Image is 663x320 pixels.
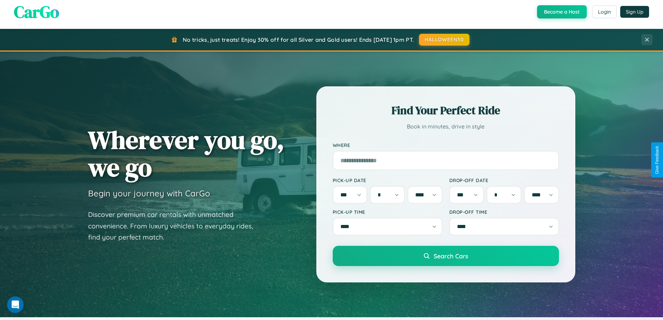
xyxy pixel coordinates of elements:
p: Discover premium car rentals with unmatched convenience. From luxury vehicles to everyday rides, ... [88,209,262,243]
label: Pick-up Time [333,209,442,215]
span: Search Cars [434,252,468,260]
label: Pick-up Date [333,177,442,183]
span: CarGo [14,0,59,23]
button: Become a Host [537,5,587,18]
h2: Find Your Perfect Ride [333,103,559,118]
button: Login [592,6,617,18]
button: Search Cars [333,246,559,266]
label: Where [333,142,559,148]
label: Drop-off Date [449,177,559,183]
label: Drop-off Time [449,209,559,215]
p: Book in minutes, drive in style [333,122,559,132]
button: HALLOWEEN30 [419,34,469,46]
button: Sign Up [620,6,649,18]
iframe: Intercom live chat [7,296,24,313]
h1: Wherever you go, we go [88,126,284,181]
span: No tricks, just treats! Enjoy 30% off for all Silver and Gold users! Ends [DATE] 1pm PT. [183,36,414,43]
div: Give Feedback [655,146,660,174]
h3: Begin your journey with CarGo [88,188,210,198]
